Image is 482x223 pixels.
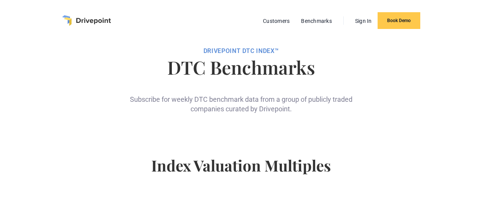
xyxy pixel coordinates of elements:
[15,58,467,76] h1: DTC Benchmarks
[351,16,376,26] a: Sign In
[127,82,355,114] div: Subscribe for weekly DTC benchmark data from a group of publicly traded companies curated by Driv...
[297,16,336,26] a: Benchmarks
[259,16,293,26] a: Customers
[62,15,111,26] a: home
[378,12,420,29] a: Book Demo
[15,47,467,55] div: DRIVEPOiNT DTC Index™
[15,156,467,187] h4: Index Valuation Multiples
